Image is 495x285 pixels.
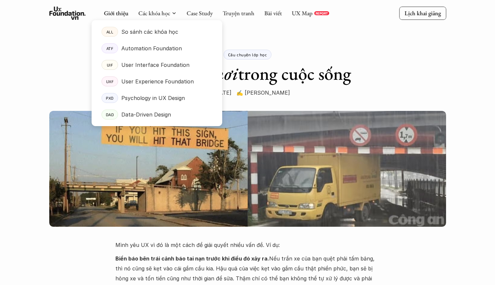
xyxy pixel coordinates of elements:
[121,43,182,53] p: Automation Foundation
[121,27,178,37] p: So sánh các khóa học
[314,11,329,15] a: REPORT
[121,76,194,86] p: User Experience Foundation
[292,9,312,17] a: UX Map
[264,9,282,17] a: Bài viết
[106,63,113,67] p: UIF
[121,93,185,103] p: Psychology in UX Design
[404,9,441,17] p: Lịch khai giảng
[106,79,113,84] p: UXF
[315,11,328,15] p: REPORT
[115,255,269,262] strong: Biển báo bên trái cảnh báo tai nạn trước khi điều đó xảy ra.
[106,46,113,51] p: ATF
[399,7,446,20] a: Lịch khai giảng
[92,90,222,106] a: PXDPsychology in UX Design
[92,73,222,90] a: UXFUser Experience Foundation
[106,29,113,34] p: ALL
[105,112,114,117] p: DAD
[121,60,189,70] p: User Interface Foundation
[115,240,380,250] p: Mình yêu UX vì đó là một cách để giải quyết nhiều vấn đề. Ví dụ:
[228,52,267,57] p: Câu chuyện lớp học
[138,9,170,17] a: Các khóa học
[186,9,213,17] a: Case Study
[92,57,222,73] a: UIFUser Interface Foundation
[104,9,128,17] a: Giới thiệu
[106,96,114,100] p: PXD
[223,9,254,17] a: Truyện tranh
[205,88,290,98] p: 🕙 [DATE] ✍️ [PERSON_NAME]
[92,24,222,40] a: ALLSo sánh các khóa học
[92,106,222,123] a: DADData-Driven Design
[144,63,351,84] h1: UX ở trong cuộc sống
[92,40,222,57] a: ATFAutomation Foundation
[121,110,171,119] p: Data-Driven Design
